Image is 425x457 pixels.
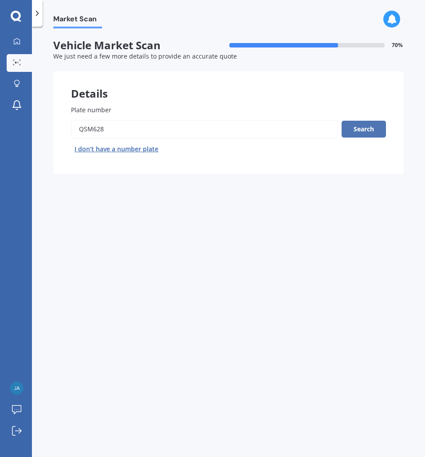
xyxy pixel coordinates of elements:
[71,142,162,156] button: I don’t have a number plate
[53,39,228,52] span: Vehicle Market Scan
[53,15,102,27] span: Market Scan
[53,71,404,98] div: Details
[342,121,386,138] button: Search
[53,52,237,60] span: We just need a few more details to provide an accurate quote
[71,120,338,138] input: Enter plate number
[71,106,111,114] span: Plate number
[392,42,403,48] span: 70 %
[10,382,24,395] img: bca275ff6c0d89a70370d802e8901a9f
